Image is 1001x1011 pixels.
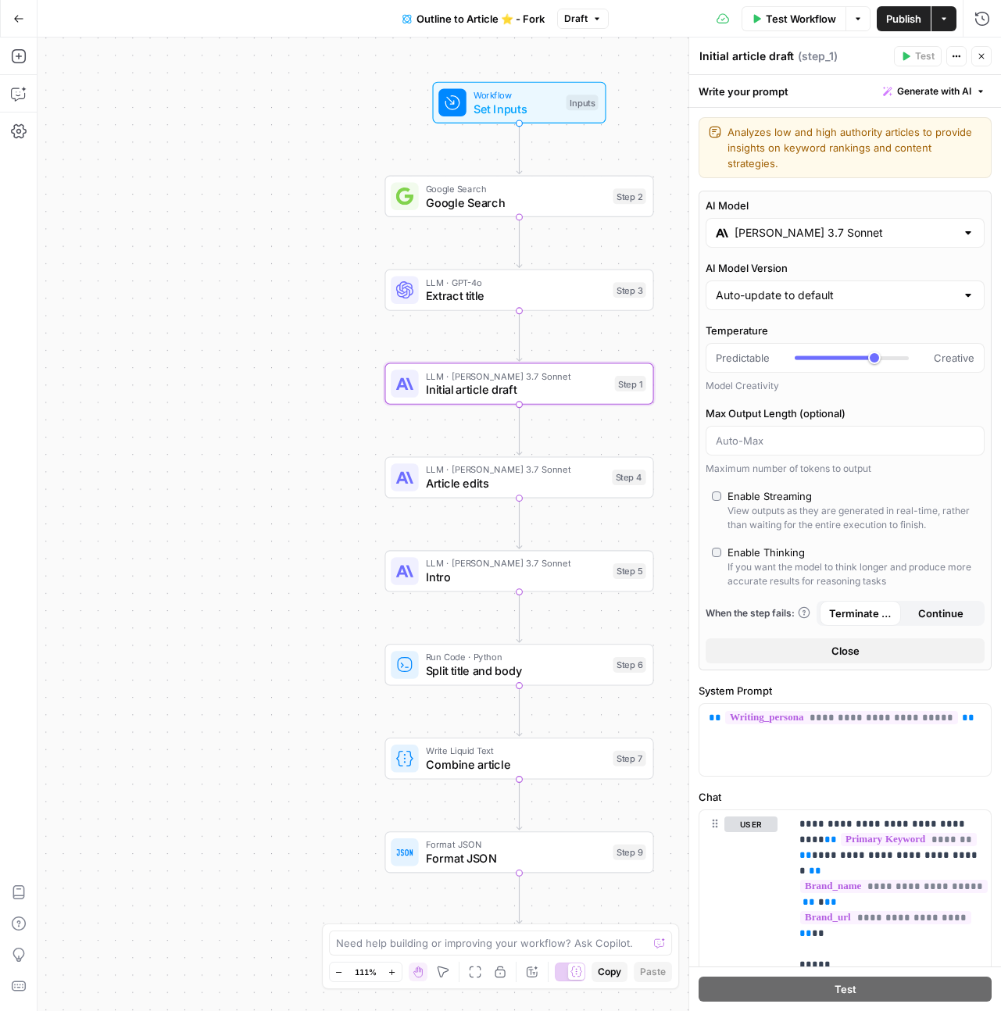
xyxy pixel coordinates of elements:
g: Edge from step_1 to step_4 [517,405,522,455]
input: Enable ThinkingIf you want the model to think longer and produce more accurate results for reason... [712,548,721,557]
g: Edge from step_5 to step_6 [517,592,522,642]
span: Publish [886,11,921,27]
label: System Prompt [699,683,992,698]
div: Enable Streaming [728,488,812,504]
div: Model Creativity [706,379,985,393]
button: Close [706,638,985,663]
span: Split title and body [426,663,606,680]
label: Temperature [706,323,985,338]
textarea: Initial article draft [699,48,794,64]
span: Creative [934,350,974,366]
span: Predictable [716,350,770,366]
button: Generate with AI [877,81,992,102]
span: 111% [355,966,377,978]
span: Test [915,49,935,63]
span: Format JSON [426,838,606,852]
div: Google SearchGoogle SearchStep 2 [384,176,653,217]
div: Enable Thinking [728,545,805,560]
span: Intro [426,569,606,586]
div: Step 2 [613,188,645,204]
div: Format JSONFormat JSONStep 9 [384,831,653,873]
g: Edge from step_2 to step_3 [517,217,522,267]
label: Chat [699,789,992,805]
g: Edge from step_6 to step_7 [517,686,522,736]
span: Continue [918,606,963,621]
span: Copy [598,965,621,979]
input: Enable StreamingView outputs as they are generated in real-time, rather than waiting for the enti... [712,491,721,501]
span: LLM · [PERSON_NAME] 3.7 Sonnet [426,463,606,477]
div: Write Liquid TextCombine articleStep 7 [384,738,653,779]
div: Maximum number of tokens to output [706,462,985,476]
div: Step 5 [613,563,645,579]
g: Edge from step_7 to step_9 [517,779,522,829]
span: Write Liquid Text [426,744,606,758]
div: Step 6 [613,657,645,673]
span: ( step_1 ) [798,48,838,64]
button: Test Workflow [742,6,845,31]
span: Article edits [426,475,606,492]
input: Auto-Max [716,433,974,448]
div: WorkflowSet InputsInputs [384,82,653,123]
g: Edge from step_3 to step_1 [517,311,522,361]
input: Auto-update to default [716,288,956,303]
button: Test [894,46,942,66]
span: Outline to Article ⭐️ - Fork [416,11,545,27]
div: LLM · [PERSON_NAME] 3.7 SonnetInitial article draftStep 1 [384,363,653,404]
button: Copy [592,962,627,982]
button: user [724,816,778,832]
div: Inputs [566,95,598,110]
span: Set Inputs [474,100,559,117]
g: Edge from start to step_2 [517,123,522,173]
span: Paste [640,965,666,979]
button: Publish [877,6,931,31]
span: Test Workflow [766,11,836,27]
span: Generate with AI [897,84,971,98]
button: Paste [634,962,672,982]
div: If you want the model to think longer and produce more accurate results for reasoning tasks [728,560,978,588]
span: Initial article draft [426,381,608,398]
span: LLM · GPT-4o [426,275,606,289]
div: Run Code · PythonSplit title and bodyStep 6 [384,644,653,685]
div: LLM · [PERSON_NAME] 3.7 SonnetIntroStep 5 [384,550,653,591]
div: Step 3 [613,282,645,298]
span: Format JSON [426,849,606,866]
input: Select a model [735,225,956,241]
textarea: Analyzes low and high authority articles to provide insights on keyword rankings and content stra... [728,124,981,171]
button: Test [699,977,992,1002]
label: AI Model Version [706,260,985,276]
button: Draft [557,9,609,29]
span: Workflow [474,88,559,102]
g: Edge from step_4 to step_5 [517,498,522,548]
span: Google Search [426,181,606,195]
div: View outputs as they are generated in real-time, rather than waiting for the entire execution to ... [728,504,978,532]
span: Test [835,981,856,997]
button: Outline to Article ⭐️ - Fork [393,6,554,31]
span: Run Code · Python [426,650,606,664]
a: When the step fails: [706,606,810,620]
span: Draft [564,12,588,26]
span: Combine article [426,756,606,773]
div: LLM · [PERSON_NAME] 3.7 SonnetArticle editsStep 4 [384,456,653,498]
g: Edge from step_9 to end [517,873,522,923]
div: Write your prompt [689,75,1001,107]
div: Step 4 [612,470,645,485]
span: Extract title [426,288,606,305]
span: Terminate Workflow [829,606,892,621]
div: Step 1 [615,376,646,391]
span: Close [831,643,860,659]
div: Step 9 [613,845,645,860]
span: LLM · [PERSON_NAME] 3.7 Sonnet [426,556,606,570]
button: Continue [901,601,982,626]
span: Google Search [426,194,606,211]
label: AI Model [706,198,985,213]
div: LLM · GPT-4oExtract titleStep 3 [384,270,653,311]
span: LLM · [PERSON_NAME] 3.7 Sonnet [426,369,608,383]
div: Step 7 [613,751,645,766]
label: Max Output Length (optional) [706,405,985,421]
